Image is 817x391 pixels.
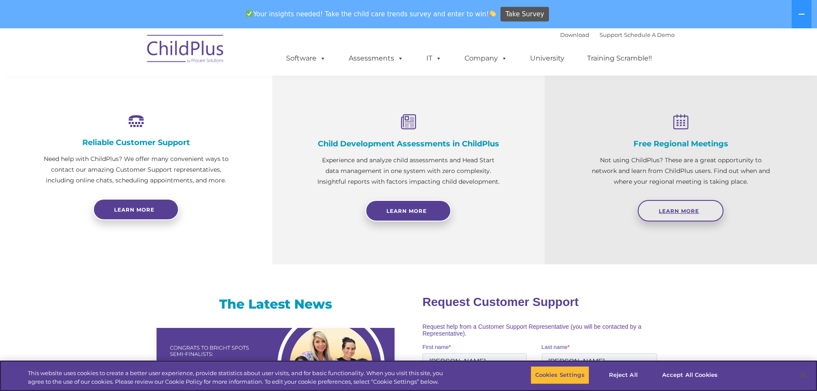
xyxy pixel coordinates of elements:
[114,206,154,213] span: Learn more
[43,138,229,147] h4: Reliable Customer Support
[418,50,450,67] a: IT
[579,50,660,67] a: Training Scramble!!
[315,155,502,187] p: Experience and analyze child assessments and Head Start data management in one system with zero c...
[588,139,774,149] h4: Free Regional Meetings
[560,31,589,38] a: Download
[560,31,675,38] font: |
[506,7,544,22] span: Take Survey
[456,50,516,67] a: Company
[531,366,589,384] button: Cookies Settings
[659,208,699,214] span: Learn More
[93,199,179,220] a: Learn more
[119,57,145,63] span: Last name
[522,50,573,67] a: University
[657,366,722,384] button: Accept All Cookies
[600,31,622,38] a: Support
[243,6,500,22] span: Your insights needed! Take the child care trends survey and enter to win!
[597,366,650,384] button: Reject All
[43,154,229,186] p: Need help with ChildPlus? We offer many convenient ways to contact our amazing Customer Support r...
[500,7,549,22] a: Take Survey
[794,366,813,385] button: Close
[28,369,449,386] div: This website uses cookies to create a better user experience, provide statistics about user visit...
[588,155,774,187] p: Not using ChildPlus? These are a great opportunity to network and learn from ChildPlus users. Fin...
[638,200,724,221] a: Learn More
[624,31,675,38] a: Schedule A Demo
[315,139,502,149] h4: Child Development Assessments in ChildPlus
[119,92,156,98] span: Phone number
[340,50,412,67] a: Assessments
[2,119,117,141] a: Looks like you've opted out of email communication. Click here to get an email and opt back in.
[246,10,253,17] img: ✅
[489,10,496,17] img: 👏
[277,50,335,67] a: Software
[157,296,395,313] h3: The Latest News
[365,200,451,221] a: Learn More
[143,29,229,72] img: ChildPlus by Procare Solutions
[386,208,427,214] span: Learn More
